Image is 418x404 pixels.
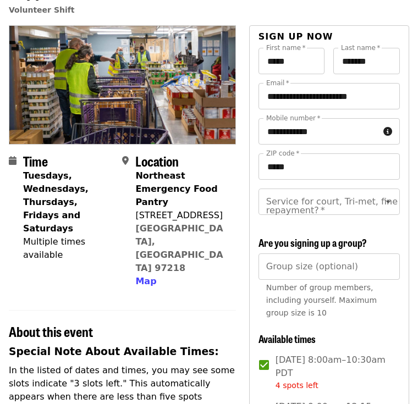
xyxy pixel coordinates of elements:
div: [STREET_ADDRESS] [135,209,227,223]
span: About this event [9,322,93,341]
button: Map [135,275,156,289]
button: Open [381,195,396,210]
strong: Special Note About Available Times: [9,346,219,358]
input: ZIP code [258,154,400,180]
strong: Northeast Emergency Food Pantry [135,171,217,208]
label: Email [266,80,289,87]
strong: Tuesdays, Wednesdays, Thursdays, Fridays and Saturdays [23,171,89,234]
span: Time [23,152,48,171]
a: [GEOGRAPHIC_DATA], [GEOGRAPHIC_DATA] 97218 [135,224,223,274]
i: circle-info icon [383,127,392,137]
input: First name [258,48,325,75]
input: Mobile number [258,119,379,145]
span: [DATE] 8:00am–10:30am PDT [276,354,391,392]
span: Map [135,276,156,287]
label: Last name [341,45,380,52]
span: Location [135,152,179,171]
label: First name [266,45,306,52]
span: Sign up now [258,32,333,42]
input: [object Object] [258,254,400,280]
label: Mobile number [266,115,320,122]
label: ZIP code [266,151,299,157]
span: Number of group members, including yourself. Maximum group size is 10 [266,284,377,318]
input: Email [258,84,400,110]
a: Volunteer Shift [9,6,75,15]
span: Are you signing up a group? [258,236,367,250]
img: Northeast Emergency Food Program - Partner Agency Support organized by Oregon Food Bank [9,26,235,145]
span: Available times [258,332,316,346]
input: Last name [333,48,400,75]
i: map-marker-alt icon [122,156,129,167]
div: Multiple times available [23,236,113,262]
span: 4 spots left [276,381,318,390]
i: calendar icon [9,156,16,167]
